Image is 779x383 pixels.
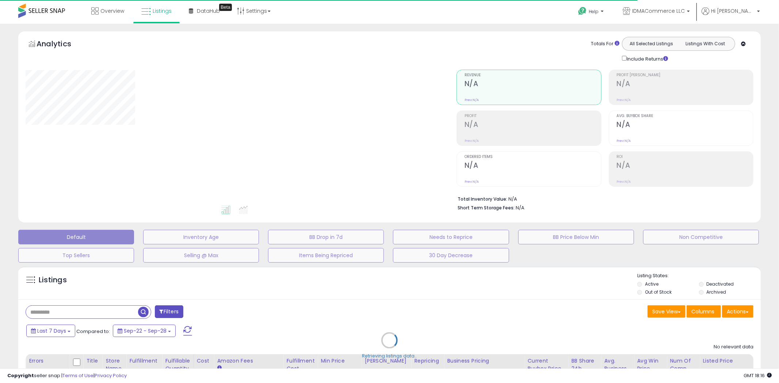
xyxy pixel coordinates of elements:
[393,248,509,263] button: 30 Day Decrease
[617,114,753,118] span: Avg. Buybox Share
[268,248,384,263] button: Items Being Repriced
[465,98,479,102] small: Prev: N/A
[711,7,755,15] span: Hi [PERSON_NAME]
[465,155,601,159] span: Ordered Items
[465,179,479,184] small: Prev: N/A
[362,353,417,360] div: Retrieving listings data..
[219,4,232,11] div: Tooltip anchor
[702,7,760,24] a: Hi [PERSON_NAME]
[465,161,601,171] h2: N/A
[197,7,220,15] span: DataHub
[268,230,384,244] button: BB Drop in 7d
[518,230,634,244] button: BB Price Below Min
[393,230,509,244] button: Needs to Reprice
[578,7,587,16] i: Get Help
[617,179,631,184] small: Prev: N/A
[643,230,759,244] button: Non Competitive
[617,139,631,143] small: Prev: N/A
[617,80,753,89] h2: N/A
[589,8,599,15] span: Help
[624,39,679,49] button: All Selected Listings
[617,98,631,102] small: Prev: N/A
[617,155,753,159] span: ROI
[516,204,524,211] span: N/A
[591,40,619,47] div: Totals For
[458,205,515,211] b: Short Term Storage Fees:
[616,54,677,62] div: Include Returns
[465,120,601,130] h2: N/A
[572,1,611,24] a: Help
[153,7,172,15] span: Listings
[100,7,124,15] span: Overview
[632,7,685,15] span: IDMACommerce LLC
[465,73,601,77] span: Revenue
[18,248,134,263] button: Top Sellers
[7,372,34,379] strong: Copyright
[465,114,601,118] span: Profit
[617,120,753,130] h2: N/A
[617,73,753,77] span: Profit [PERSON_NAME]
[143,230,259,244] button: Inventory Age
[465,80,601,89] h2: N/A
[678,39,733,49] button: Listings With Cost
[143,248,259,263] button: Selling @ Max
[458,196,507,202] b: Total Inventory Value:
[37,39,85,51] h5: Analytics
[458,194,748,203] li: N/A
[617,161,753,171] h2: N/A
[18,230,134,244] button: Default
[465,139,479,143] small: Prev: N/A
[7,372,127,379] div: seller snap | |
